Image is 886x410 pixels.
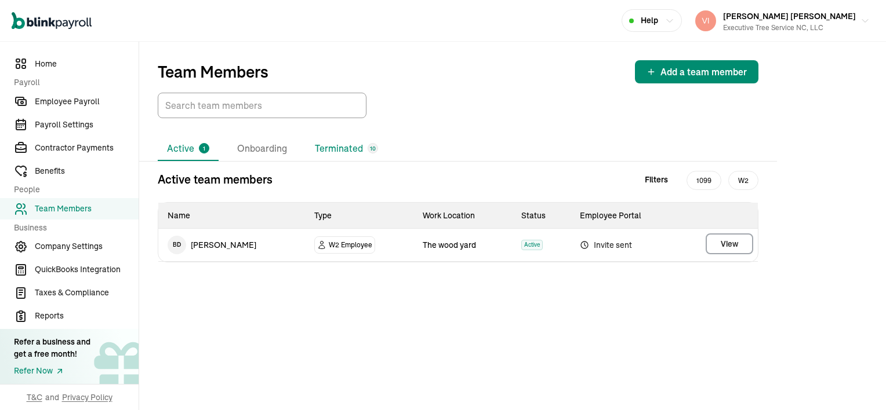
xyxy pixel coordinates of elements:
[413,203,512,229] th: Work Location
[62,391,112,403] span: Privacy Policy
[35,310,139,322] span: Reports
[158,203,305,229] th: Name
[158,171,273,188] p: Active team members
[521,240,543,250] span: Active
[306,137,387,161] li: Terminated
[35,203,139,215] span: Team Members
[305,203,413,229] th: Type
[27,391,42,403] span: T&C
[723,11,856,21] span: [PERSON_NAME] [PERSON_NAME]
[423,240,476,250] span: The wood yard
[158,93,366,118] input: TextInput
[35,287,139,299] span: Taxes & Compliance
[35,119,139,131] span: Payroll Settings
[512,203,571,229] th: Status
[14,365,90,377] a: Refer Now
[641,14,658,27] span: Help
[168,236,186,254] span: B D
[35,263,139,276] span: QuickBooks Integration
[370,144,376,153] span: 10
[35,240,139,252] span: Company Settings
[35,58,139,70] span: Home
[203,144,205,153] span: 1
[35,96,139,108] span: Employee Payroll
[691,6,874,35] button: [PERSON_NAME] [PERSON_NAME]Executive Tree Service NC, LLC
[728,171,758,190] span: W2
[721,238,738,250] span: View
[14,336,90,360] div: Refer a business and get a free month!
[635,60,758,83] button: Add a team member
[158,137,219,161] li: Active
[35,142,139,154] span: Contractor Payments
[14,184,132,196] span: People
[723,23,856,33] div: Executive Tree Service NC, LLC
[580,210,641,221] span: Employee Portal
[660,65,747,79] span: Add a team member
[35,165,139,177] span: Benefits
[158,63,268,81] p: Team Members
[645,174,668,186] span: Filters
[706,233,753,254] button: View
[828,354,886,410] iframe: Chat Widget
[14,76,132,89] span: Payroll
[14,222,132,234] span: Business
[622,9,682,32] button: Help
[580,238,671,252] span: Invite sent
[12,4,92,38] nav: Global
[228,137,296,161] li: Onboarding
[329,239,372,251] span: W2 Employee
[158,229,305,261] td: [PERSON_NAME]
[687,171,721,190] span: 1099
